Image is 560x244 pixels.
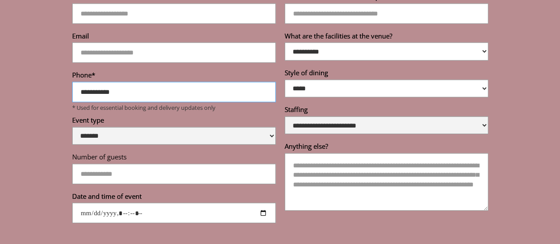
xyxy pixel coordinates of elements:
[72,116,276,127] label: Event type
[72,104,276,111] p: * Used for essential booking and delivery updates only
[72,152,276,164] label: Number of guests
[285,105,488,116] label: Staffing
[285,31,488,43] label: What are the facilities at the venue?
[285,142,488,153] label: Anything else?
[72,192,276,203] label: Date and time of event
[72,31,276,43] label: Email
[72,70,276,82] label: Phone*
[285,68,488,80] label: Style of dining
